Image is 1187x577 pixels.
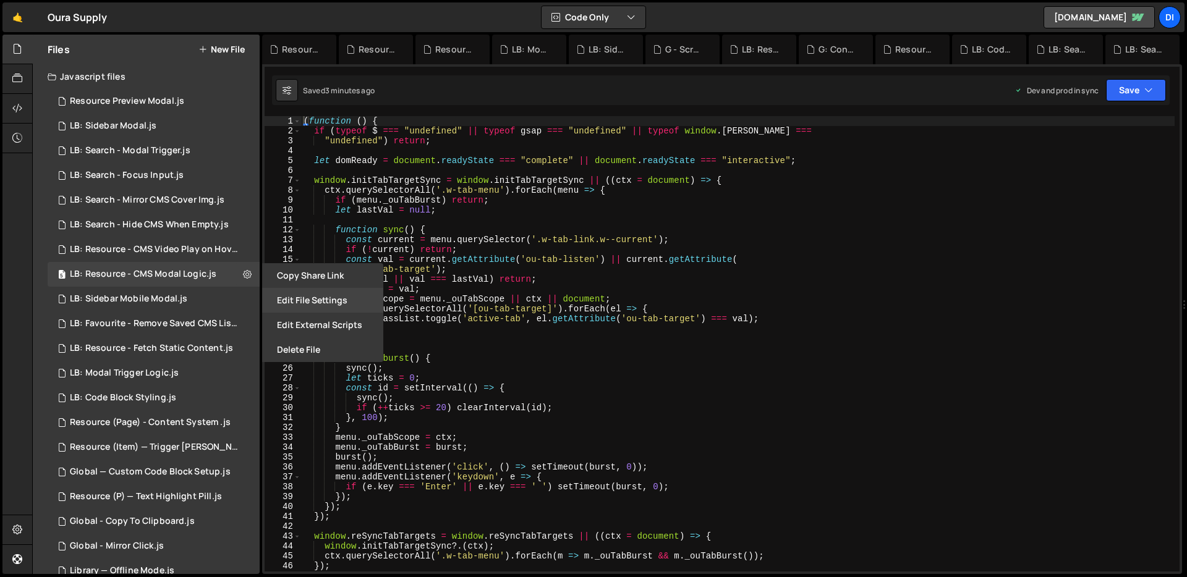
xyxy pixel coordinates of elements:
div: 14 [265,245,301,255]
button: Save [1106,79,1166,101]
div: 14937/44597.js [48,484,260,509]
div: Resource (Item) — Load Dynamic Modal (AJAX).css [435,43,475,56]
div: Resource (Item) — Clear Filter Buttons.js [282,43,321,56]
div: 39 [265,492,301,502]
div: Resource Preview Modal.js [359,43,398,56]
div: 43 [265,531,301,541]
div: 26 [265,363,301,373]
div: LB: Search - Modal Trigger.js [70,145,190,156]
div: 10 [265,205,301,215]
div: LB: Modal Trigger Logic.js [512,43,551,56]
a: [DOMAIN_NAME] [1044,6,1155,28]
div: Global — Custom Code Block Setup.js [70,466,231,478]
div: LB: Code Block Styling.js [972,43,1011,56]
div: 31 [265,413,301,423]
div: 44 [265,541,301,551]
div: Saved [303,85,375,96]
div: 46 [265,561,301,571]
div: 33 [265,432,301,442]
div: 14937/38910.js [48,262,260,287]
div: Global - Copy To Clipboard.js [70,516,195,527]
div: 13 [265,235,301,245]
div: LB: Sidebar Mobile Modal.js [70,293,187,305]
div: 29 [265,393,301,403]
div: 27 [265,373,301,383]
div: 5 [265,156,301,166]
div: 40 [265,502,301,512]
div: G - Scrollbar Toggle.js [665,43,705,56]
div: 1 [265,116,301,126]
div: 6 [265,166,301,175]
div: LB: Modal Trigger Logic.js [70,368,179,379]
div: 14937/38913.js [48,138,260,163]
div: LB: Sidebar Mobile Modal.js [589,43,628,56]
div: LB: Favourite - Remove Saved CMS List.js [70,318,240,329]
div: 15 [265,255,301,264]
div: LB: Search - Modal Trigger.js [1125,43,1165,56]
button: Delete File [262,337,383,362]
div: 41 [265,512,301,521]
div: 36 [265,462,301,472]
div: 42 [265,521,301,531]
div: Javascript files [33,64,260,89]
div: Resource (Item) — Trigger [PERSON_NAME] on Save.js [70,442,240,453]
div: 38 [265,482,301,492]
div: 8 [265,185,301,195]
div: LB: Search - Mirror CMS Cover Img.js [1049,43,1088,56]
div: LB: Search - Focus Input.js [70,170,184,181]
button: Edit File Settings [262,288,383,313]
div: Global - Mirror Click.js [70,541,164,552]
div: 12 [265,225,301,235]
div: LB: Resource - CMS Video Play on Hover.js [742,43,781,56]
div: LB: Code Block Styling.js [70,392,176,403]
div: LB: Search - Hide CMS When Empty.js [70,219,229,230]
div: 11 [265,215,301,225]
span: 5 [58,271,66,280]
div: 4 [265,146,301,156]
h2: Files [48,43,70,56]
button: Code Only [542,6,645,28]
div: 3 [265,136,301,146]
div: 37 [265,472,301,482]
div: Resource (Page) - Content System .js [895,43,935,56]
div: G: Conditional Element Visibility.js [819,43,858,56]
div: 14937/38911.js [48,188,260,213]
div: 14937/44593.js [48,287,260,311]
div: 3 minutes ago [325,85,375,96]
div: 30 [265,403,301,413]
div: 14937/47868.js [48,89,260,114]
div: Library — Offline Mode.js [70,565,174,576]
div: 14937/45352.js [48,114,260,138]
div: LB: Resource - Fetch Static Content.js [70,343,233,354]
div: 7 [265,175,301,185]
div: 14937/43515.js [48,435,264,460]
div: 14937/44281.js [48,460,260,484]
div: 14937/44471.js [48,534,260,558]
div: 14937/46038.js [48,385,260,410]
a: 🤙 [2,2,33,32]
div: 14937/44582.js [48,509,260,534]
button: Copy share link [262,263,383,288]
div: 14937/45456.js [48,163,260,188]
div: 32 [265,423,301,432]
div: 9 [265,195,301,205]
div: Resource (Page) - Content System .js [70,417,231,428]
div: 35 [265,452,301,462]
div: 45 [265,551,301,561]
a: Di [1159,6,1181,28]
div: LB: Sidebar Modal.js [70,120,156,132]
div: 14937/45544.js [48,361,260,385]
div: Dev and prod in sync [1015,85,1099,96]
div: 2 [265,126,301,136]
div: 14937/45672.js [48,311,264,336]
div: Resource (P) — Text Highlight Pill.js [70,491,222,502]
div: 34 [265,442,301,452]
div: 14937/38901.js [48,237,264,262]
button: New File [198,44,245,54]
button: Edit External Scripts [262,313,383,337]
div: 28 [265,383,301,393]
div: LB: Search - Mirror CMS Cover Img.js [70,195,224,206]
div: 14937/44851.js [48,213,260,237]
div: 14937/46006.js [48,410,260,435]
